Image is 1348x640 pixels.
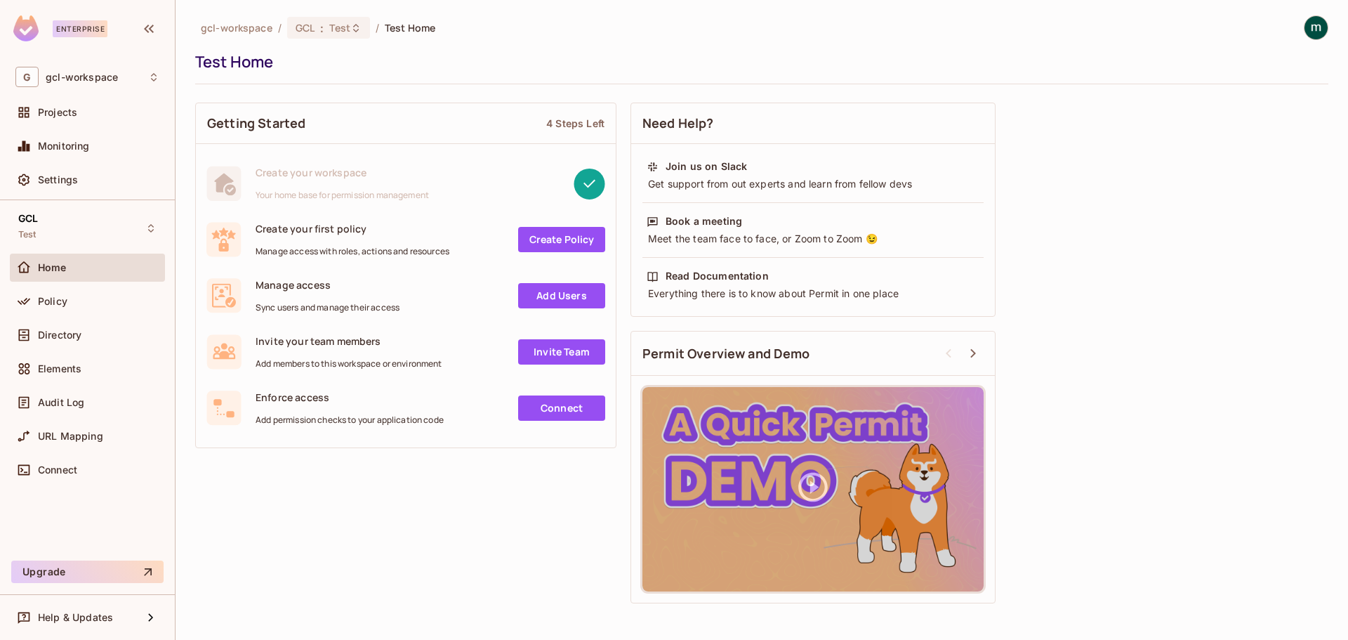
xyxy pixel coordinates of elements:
a: Connect [518,396,605,421]
a: Invite Team [518,339,605,365]
span: URL Mapping [38,431,103,442]
span: Manage access with roles, actions and resources [256,246,449,257]
span: Connect [38,464,77,476]
span: Add permission checks to your application code [256,414,444,426]
span: Need Help? [642,115,714,132]
span: Manage access [256,278,399,292]
li: / [376,21,379,34]
div: 4 Steps Left [546,117,604,130]
span: GCL [296,21,315,34]
span: Policy [38,296,67,307]
span: Invite your team members [256,334,442,348]
div: Test Home [195,51,1321,72]
span: Monitoring [38,141,90,152]
span: Create your workspace [256,166,429,179]
span: GCL [18,213,38,224]
span: Test [18,229,37,240]
span: Enforce access [256,391,444,404]
span: Permit Overview and Demo [642,345,810,363]
div: Everything there is to know about Permit in one place [647,287,979,301]
span: Home [38,262,67,273]
span: Sync users and manage their access [256,302,399,313]
span: Elements [38,363,81,374]
div: Get support from out experts and learn from fellow devs [647,177,979,191]
span: Getting Started [207,115,305,132]
span: Add members to this workspace or environment [256,358,442,370]
a: Create Policy [518,227,605,252]
span: Directory [38,329,81,341]
span: the active workspace [201,21,272,34]
span: G [15,67,39,87]
div: Enterprise [53,20,107,37]
img: mathieu h [1304,16,1328,39]
span: Test [329,21,350,34]
span: Test Home [385,21,435,34]
li: / [278,21,282,34]
span: Workspace: gcl-workspace [46,72,118,83]
span: Create your first policy [256,222,449,235]
span: Projects [38,107,77,118]
span: : [319,22,324,34]
span: Help & Updates [38,612,113,623]
a: Add Users [518,283,605,308]
span: Settings [38,174,78,185]
span: Your home base for permission management [256,190,429,201]
span: Audit Log [38,397,84,408]
div: Meet the team face to face, or Zoom to Zoom 😉 [647,232,979,246]
div: Book a meeting [666,214,742,228]
div: Read Documentation [666,269,769,283]
div: Join us on Slack [666,159,747,174]
button: Upgrade [11,561,164,583]
img: SReyMgAAAABJRU5ErkJggg== [13,15,39,41]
